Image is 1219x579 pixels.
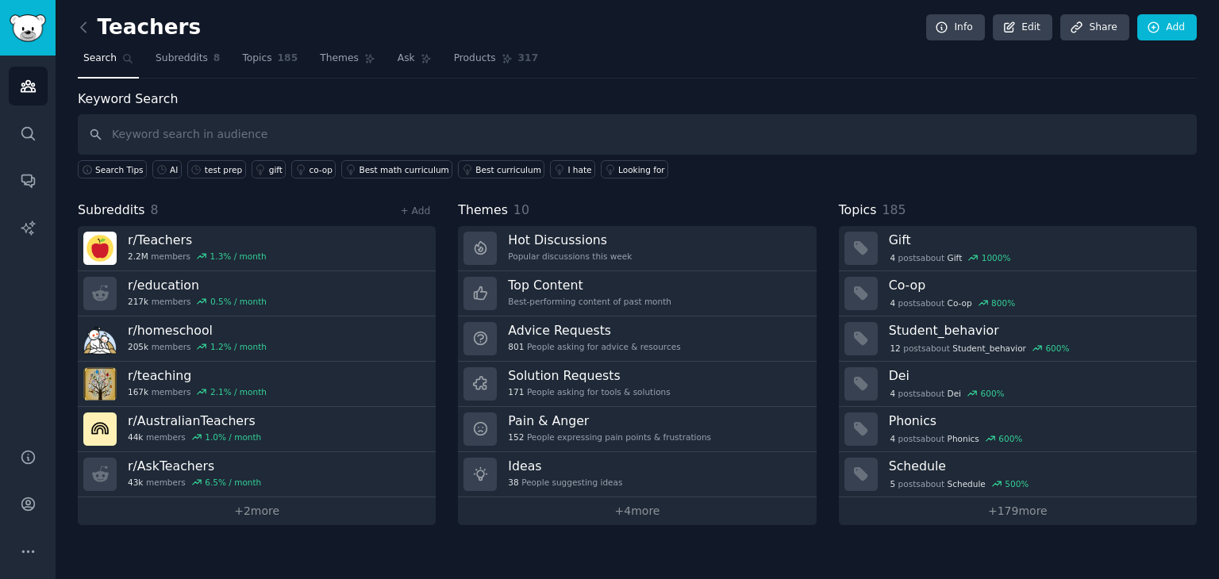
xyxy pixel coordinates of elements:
[210,341,267,352] div: 1.2 % / month
[926,14,985,41] a: Info
[508,477,518,488] span: 38
[128,251,148,262] span: 2.2M
[128,322,267,339] h3: r/ homeschool
[128,477,261,488] div: members
[948,478,986,489] span: Schedule
[187,160,246,178] a: test prep
[320,52,359,66] span: Themes
[269,164,283,175] div: gift
[508,477,622,488] div: People suggesting ideas
[458,362,816,407] a: Solution Requests171People asking for tools & solutions
[170,164,178,175] div: AI
[458,201,508,220] span: Themes
[890,388,895,399] span: 4
[948,252,963,263] span: Gift
[448,46,544,79] a: Products317
[508,251,632,262] div: Popular discussions this week
[458,271,816,316] a: Top ContentBest-performing content of past month
[78,91,178,106] label: Keyword Search
[128,296,267,307] div: members
[839,452,1197,497] a: Schedule5postsaboutSchedule500%
[128,296,148,307] span: 217k
[210,386,267,397] div: 2.1 % / month
[78,362,436,407] a: r/teaching167kmembers2.1% / month
[458,452,816,497] a: Ideas38People suggesting ideas
[83,232,117,265] img: Teachers
[508,341,524,352] span: 801
[400,205,430,217] a: + Add
[78,407,436,452] a: r/AustralianTeachers44kmembers1.0% / month
[889,367,1186,384] h3: Dei
[128,232,267,248] h3: r/ Teachers
[889,431,1024,446] div: post s about
[150,46,225,79] a: Subreddits8
[889,477,1030,491] div: post s about
[128,458,261,474] h3: r/ AskTeachers
[508,431,711,443] div: People expressing pain points & frustrations
[1060,14,1129,41] a: Share
[128,341,267,352] div: members
[78,271,436,316] a: r/education217kmembers0.5% / month
[10,14,46,42] img: GummySearch logo
[948,388,961,399] span: Dei
[398,52,415,66] span: Ask
[508,412,711,429] h3: Pain & Anger
[618,164,665,175] div: Looking for
[952,343,1026,354] span: Student_behavior
[392,46,437,79] a: Ask
[78,452,436,497] a: r/AskTeachers43kmembers6.5% / month
[314,46,381,79] a: Themes
[839,362,1197,407] a: Dei4postsaboutDei600%
[128,386,267,397] div: members
[128,251,267,262] div: members
[128,341,148,352] span: 205k
[78,114,1197,155] input: Keyword search in audience
[475,164,541,175] div: Best curriculum
[513,202,529,217] span: 10
[454,52,496,66] span: Products
[95,164,144,175] span: Search Tips
[889,341,1071,355] div: post s about
[839,271,1197,316] a: Co-op4postsaboutCo-op800%
[83,412,117,446] img: AustralianTeachers
[309,164,332,175] div: co-op
[242,52,271,66] span: Topics
[205,431,261,443] div: 1.0 % / month
[508,322,680,339] h3: Advice Requests
[889,277,1186,293] h3: Co-op
[839,316,1197,362] a: Student_behavior12postsaboutStudent_behavior600%
[890,343,900,354] span: 12
[78,226,436,271] a: r/Teachers2.2Mmembers1.3% / month
[890,252,895,263] span: 4
[889,232,1186,248] h3: Gift
[128,412,261,429] h3: r/ AustralianTeachers
[889,322,1186,339] h3: Student_behavior
[839,226,1197,271] a: Gift4postsaboutGift1000%
[890,433,895,444] span: 4
[889,458,1186,474] h3: Schedule
[889,386,1006,401] div: post s about
[210,296,267,307] div: 0.5 % / month
[458,160,544,178] a: Best curriculum
[982,252,1011,263] div: 1000 %
[601,160,668,178] a: Looking for
[78,201,145,220] span: Subreddits
[341,160,452,178] a: Best math curriculum
[83,322,117,355] img: homeschool
[981,388,1005,399] div: 600 %
[128,367,267,384] h3: r/ teaching
[78,160,147,178] button: Search Tips
[508,277,671,293] h3: Top Content
[252,160,286,178] a: gift
[152,160,182,178] a: AI
[78,15,201,40] h2: Teachers
[839,497,1197,525] a: +179more
[889,412,1186,429] h3: Phonics
[508,232,632,248] h3: Hot Discussions
[993,14,1052,41] a: Edit
[458,497,816,525] a: +4more
[151,202,159,217] span: 8
[210,251,267,262] div: 1.3 % / month
[458,407,816,452] a: Pain & Anger152People expressing pain points & frustrations
[205,477,261,488] div: 6.5 % / month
